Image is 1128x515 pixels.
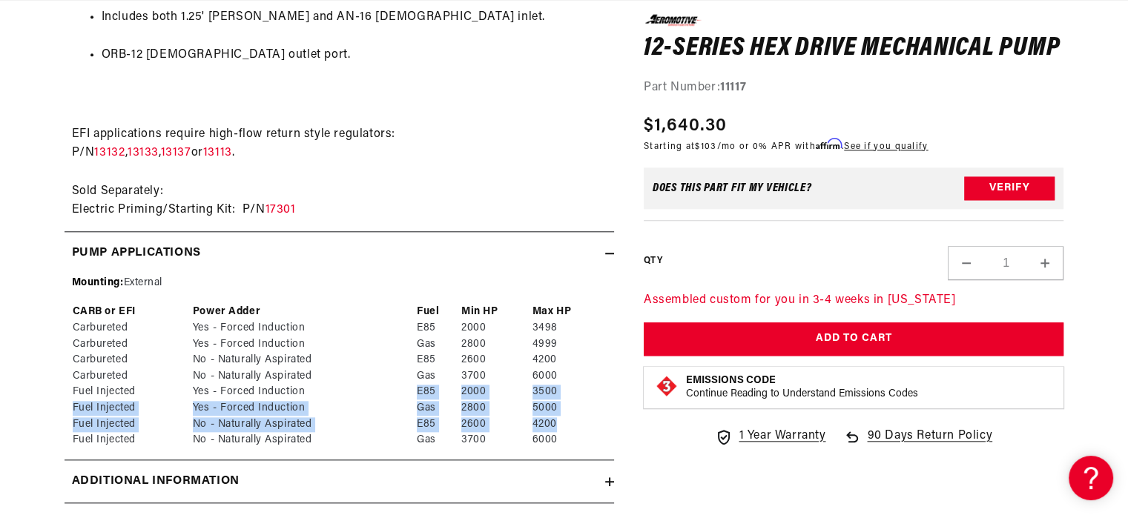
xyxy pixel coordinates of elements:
td: Gas [416,432,461,448]
span: 1 Year Warranty [739,427,825,446]
td: 3700 [461,368,532,385]
span: 90 Days Return Policy [867,427,992,461]
th: Max HP [532,304,607,320]
td: Yes - Forced Induction [192,320,416,336]
h2: Additional information [72,472,240,491]
td: Gas [416,368,461,385]
a: 13132 [94,147,125,159]
td: 2000 [461,320,532,336]
div: Part Number: [644,79,1064,99]
td: 3500 [532,384,607,400]
td: 4200 [532,352,607,368]
td: E85 [416,320,461,336]
a: 17301 [265,204,296,216]
h2: Pump Applications [72,244,201,263]
td: 2800 [461,336,532,353]
a: See if you qualify - Learn more about Affirm Financing (opens in modal) [844,142,928,151]
td: Yes - Forced Induction [192,384,416,400]
td: Fuel Injected [72,384,192,400]
h1: 12-Series Hex Drive Mechanical Pump [644,37,1064,61]
td: Carbureted [72,320,192,336]
span: $103 [695,142,716,151]
td: E85 [416,384,461,400]
label: QTY [644,256,662,268]
td: 6000 [532,368,607,385]
td: Carbureted [72,368,192,385]
td: Carbureted [72,352,192,368]
td: 2000 [461,384,532,400]
td: Gas [416,400,461,416]
button: Add to Cart [644,323,1064,356]
td: E85 [416,352,461,368]
td: Fuel Injected [72,432,192,448]
th: Fuel [416,304,461,320]
td: Fuel Injected [72,416,192,433]
td: 5000 [532,400,607,416]
li: ORB-12 [DEMOGRAPHIC_DATA] outlet port. [102,46,607,65]
p: Starting at /mo or 0% APR with . [644,139,929,153]
td: 2600 [461,416,532,433]
td: 4200 [532,416,607,433]
summary: Additional information [65,460,614,503]
p: Continue Reading to Understand Emissions Codes [686,388,918,401]
td: No - Naturally Aspirated [192,432,416,448]
td: 3498 [532,320,607,336]
strong: 11117 [720,82,746,94]
th: Power Adder [192,304,416,320]
td: E85 [416,416,461,433]
span: Affirm [816,139,842,150]
td: No - Naturally Aspirated [192,352,416,368]
span: Mounting: [72,277,124,288]
td: 2600 [461,352,532,368]
a: 90 Days Return Policy [843,427,992,461]
img: Emissions code [655,374,679,398]
td: Gas [416,336,461,353]
td: Yes - Forced Induction [192,336,416,353]
span: External [124,277,162,288]
td: No - Naturally Aspirated [192,416,416,433]
button: Verify [964,177,1055,201]
th: Min HP [461,304,532,320]
strong: Emissions Code [686,375,776,386]
th: CARB or EFI [72,304,192,320]
td: Fuel Injected [72,400,192,416]
a: 13133 [128,147,159,159]
div: Does This part fit My vehicle? [653,183,812,195]
td: 6000 [532,432,607,448]
td: No - Naturally Aspirated [192,368,416,385]
li: Includes both 1.25' [PERSON_NAME] and AN-16 [DEMOGRAPHIC_DATA] inlet. [102,8,607,27]
a: 13137 [161,147,191,159]
p: Assembled custom for you in 3-4 weeks in [US_STATE] [644,292,1064,311]
td: 4999 [532,336,607,353]
button: Emissions CodeContinue Reading to Understand Emissions Codes [686,374,918,401]
summary: Pump Applications [65,232,614,275]
span: $1,640.30 [644,113,728,139]
td: 2800 [461,400,532,416]
a: 13113 [203,147,232,159]
td: Carbureted [72,336,192,353]
a: 1 Year Warranty [715,427,825,446]
td: Yes - Forced Induction [192,400,416,416]
td: 3700 [461,432,532,448]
